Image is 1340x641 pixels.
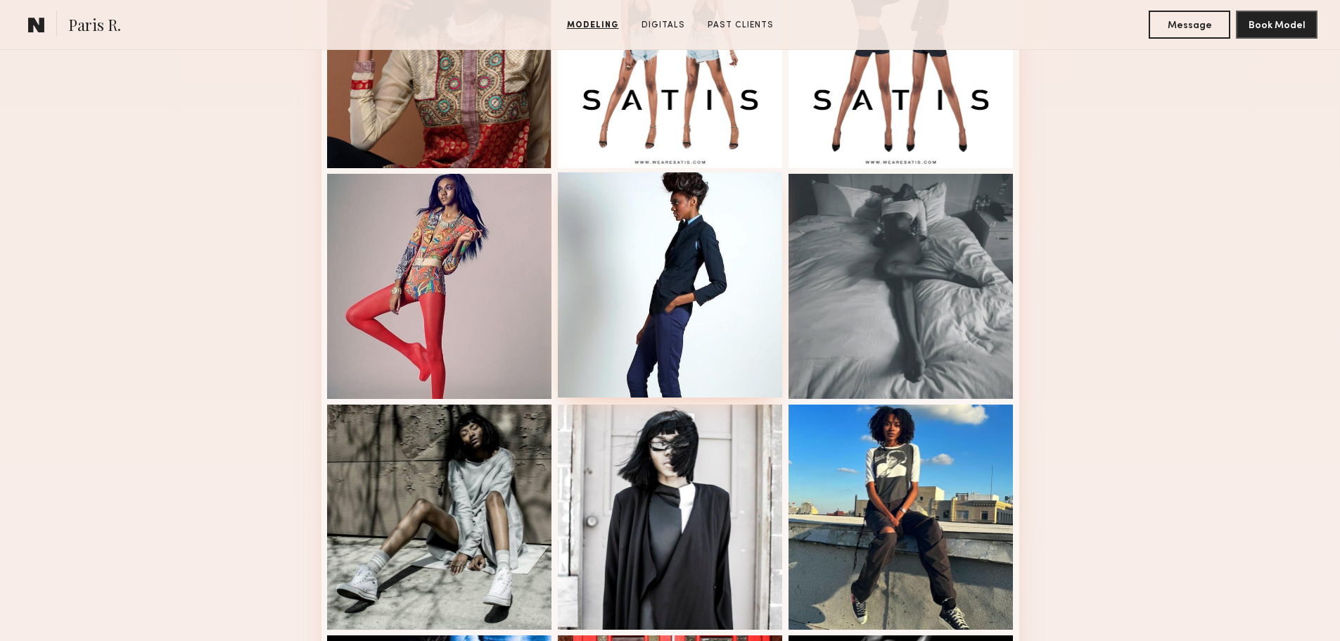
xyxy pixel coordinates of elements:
[636,19,691,32] a: Digitals
[1149,11,1230,39] button: Message
[561,19,625,32] a: Modeling
[1236,11,1317,39] button: Book Model
[68,14,121,39] span: Paris R.
[702,19,779,32] a: Past Clients
[1236,18,1317,30] a: Book Model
